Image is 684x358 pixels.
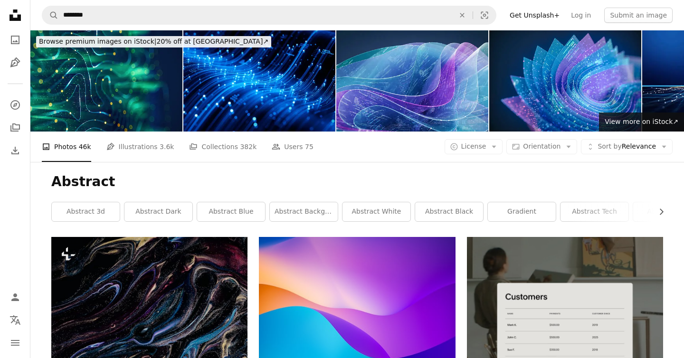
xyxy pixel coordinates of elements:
a: Explore [6,95,25,114]
a: blue orange and yellow wallpaper [259,307,455,316]
a: Browse premium images on iStock|20% off at [GEOGRAPHIC_DATA]↗ [30,30,277,53]
a: abstract background [270,202,338,221]
img: Waves of digital information concept - Data flow background. 3d illustration [183,30,335,132]
button: Menu [6,333,25,352]
span: 3.6k [160,141,174,152]
a: Collections 382k [189,132,256,162]
button: Submit an image [604,8,673,23]
span: Relevance [598,142,656,151]
span: Browse premium images on iStock | [39,38,156,45]
button: Orientation [506,139,577,154]
a: abstract tech [560,202,628,221]
a: View more on iStock↗ [599,113,684,132]
h1: Abstract [51,173,663,190]
a: gradient [488,202,556,221]
span: 75 [305,141,313,152]
a: Download History [6,141,25,160]
a: abstract blue [197,202,265,221]
a: Illustrations [6,53,25,72]
a: abstract black [415,202,483,221]
a: Get Unsplash+ [504,8,565,23]
a: Illustrations 3.6k [106,132,174,162]
span: 20% off at [GEOGRAPHIC_DATA] ↗ [39,38,268,45]
a: Users 75 [272,132,313,162]
a: Log in / Sign up [6,288,25,307]
button: Visual search [473,6,496,24]
form: Find visuals sitewide [42,6,496,25]
span: License [461,142,486,150]
img: AI Coding Assistant Interface with Vibe Coding Aesthetics [336,30,488,132]
span: Sort by [598,142,621,150]
a: abstract white [342,202,410,221]
a: Photos [6,30,25,49]
a: Collections [6,118,25,137]
a: abstract 3d [52,202,120,221]
span: Orientation [523,142,560,150]
button: License [445,139,503,154]
a: abstract dark [124,202,192,221]
img: Agentic AI Interface with Layered Data Visualization [489,30,641,132]
span: 382k [240,141,256,152]
a: Log in [565,8,597,23]
button: scroll list to the right [653,202,663,221]
button: Search Unsplash [42,6,58,24]
button: Language [6,311,25,330]
button: Sort byRelevance [581,139,673,154]
button: Clear [452,6,473,24]
span: View more on iStock ↗ [605,118,678,125]
img: Technology Background with Flowing Lines and Light Particles [30,30,182,132]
